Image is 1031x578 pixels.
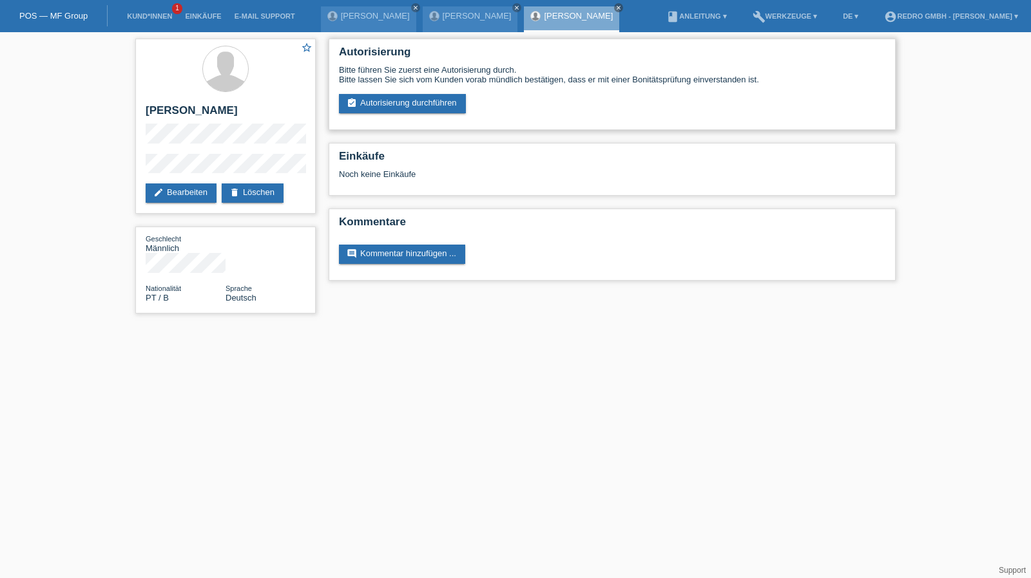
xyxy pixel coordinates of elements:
a: Support [999,566,1026,575]
a: commentKommentar hinzufügen ... [339,245,465,264]
i: star_border [301,42,313,53]
a: Kund*innen [120,12,178,20]
i: edit [153,187,164,198]
a: assignment_turned_inAutorisierung durchführen [339,94,466,113]
a: E-Mail Support [228,12,302,20]
i: book [666,10,679,23]
span: 1 [172,3,182,14]
a: bookAnleitung ▾ [660,12,733,20]
a: [PERSON_NAME] [544,11,613,21]
h2: Kommentare [339,216,885,235]
i: close [615,5,622,11]
i: comment [347,248,357,259]
i: close [514,5,520,11]
i: account_circle [884,10,897,23]
div: Noch keine Einkäufe [339,169,885,189]
a: close [614,3,623,12]
a: close [512,3,521,12]
a: close [411,3,420,12]
h2: Autorisierung [339,46,885,65]
a: POS — MF Group [19,11,88,21]
span: Nationalität [146,284,181,292]
i: close [412,5,419,11]
h2: [PERSON_NAME] [146,104,305,124]
i: delete [229,187,240,198]
a: DE ▾ [836,12,865,20]
a: buildWerkzeuge ▾ [746,12,824,20]
span: Portugal / B / 03.04.2021 [146,293,169,303]
span: Sprache [226,284,252,292]
a: star_border [301,42,313,55]
span: Deutsch [226,293,256,303]
a: deleteLöschen [222,183,284,203]
a: [PERSON_NAME] [443,11,512,21]
i: assignment_turned_in [347,98,357,108]
h2: Einkäufe [339,150,885,169]
a: account_circleRedro GmbH - [PERSON_NAME] ▾ [878,12,1025,20]
a: editBearbeiten [146,183,217,203]
a: Einkäufe [178,12,227,20]
div: Männlich [146,234,226,253]
i: build [753,10,766,23]
span: Geschlecht [146,235,181,243]
a: [PERSON_NAME] [341,11,410,21]
div: Bitte führen Sie zuerst eine Autorisierung durch. Bitte lassen Sie sich vom Kunden vorab mündlich... [339,65,885,84]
